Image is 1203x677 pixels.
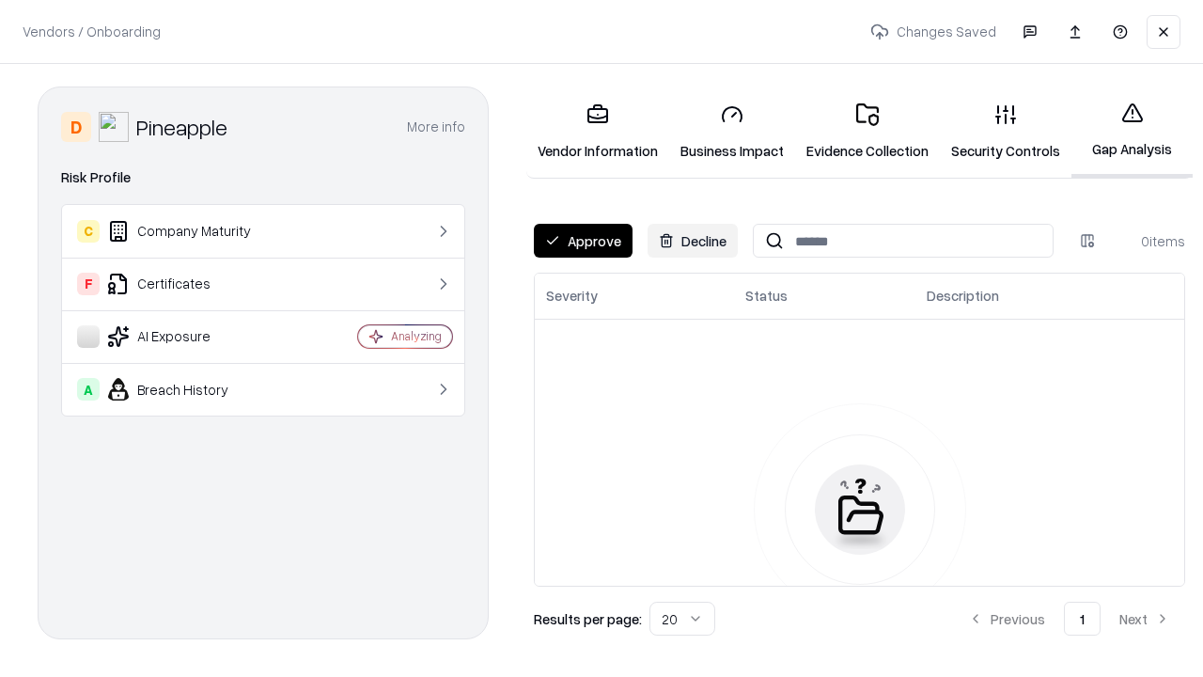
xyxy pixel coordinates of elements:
button: 1 [1064,602,1101,636]
div: Description [927,286,999,306]
a: Gap Analysis [1071,87,1193,178]
button: Decline [648,224,738,258]
button: Approve [534,224,633,258]
div: AI Exposure [77,325,302,348]
img: Pineapple [99,112,129,142]
div: D [61,112,91,142]
p: Results per page: [534,609,642,629]
div: Certificates [77,273,302,295]
div: Company Maturity [77,220,302,243]
div: 0 items [1110,231,1185,251]
div: A [77,378,100,401]
div: Status [745,286,788,306]
div: C [77,220,100,243]
a: Business Impact [669,88,795,176]
div: Severity [546,286,598,306]
div: Breach History [77,378,302,401]
div: Analyzing [391,328,442,344]
a: Security Controls [940,88,1071,176]
button: More info [407,110,465,144]
p: Vendors / Onboarding [23,22,161,41]
div: Pineapple [136,112,227,142]
nav: pagination [953,602,1185,636]
a: Evidence Collection [795,88,940,176]
div: F [77,273,100,295]
div: Risk Profile [61,166,465,189]
p: Changes Saved [863,14,1004,49]
a: Vendor Information [526,88,669,176]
